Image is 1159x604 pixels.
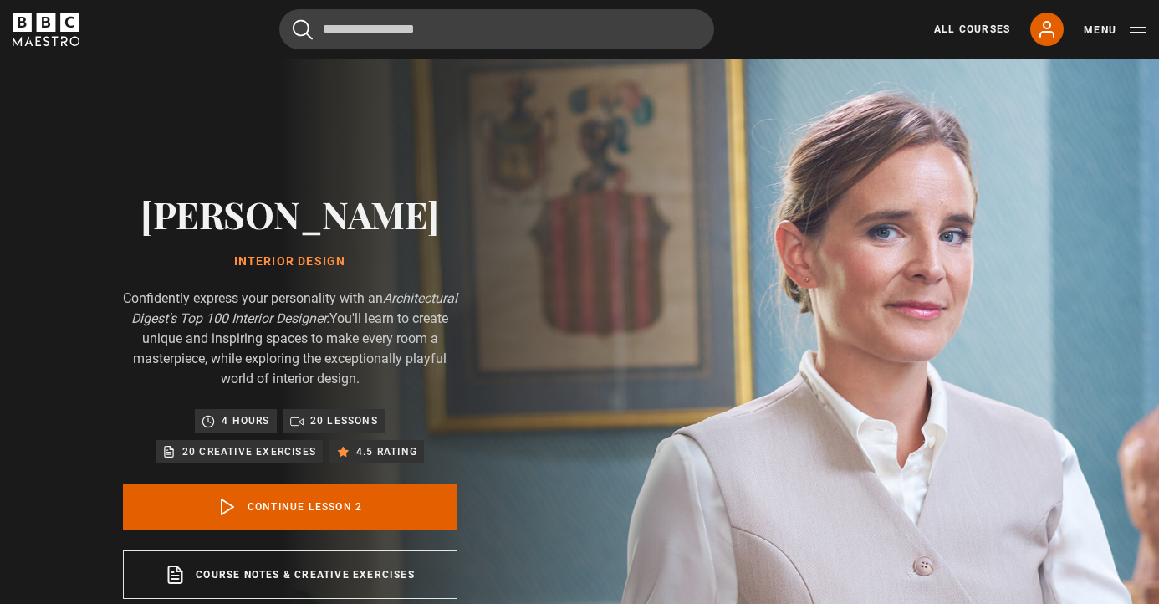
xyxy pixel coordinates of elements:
[123,192,457,235] h2: [PERSON_NAME]
[934,22,1010,37] a: All Courses
[356,443,417,460] p: 4.5 rating
[123,289,457,389] p: Confidently express your personality with an You'll learn to create unique and inspiring spaces t...
[123,255,457,269] h1: Interior Design
[182,443,316,460] p: 20 creative exercises
[131,290,457,326] i: Architectural Digest's Top 100 Interior Designer.
[310,412,378,429] p: 20 lessons
[222,412,269,429] p: 4 hours
[123,484,457,530] a: Continue lesson 2
[123,550,457,599] a: Course notes & creative exercises
[13,13,79,46] svg: BBC Maestro
[293,19,313,40] button: Submit the search query
[279,9,714,49] input: Search
[1084,22,1146,38] button: Toggle navigation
